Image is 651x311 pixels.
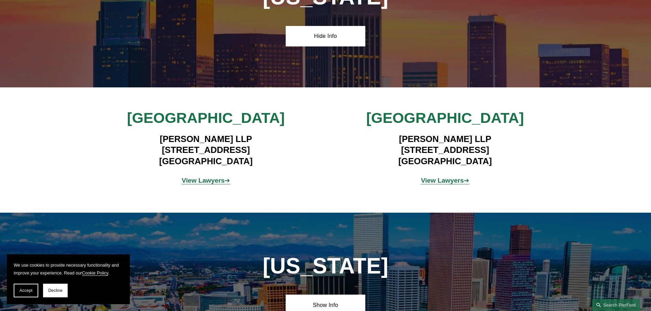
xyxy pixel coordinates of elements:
[286,26,365,46] a: Hide Info
[106,133,306,167] h4: [PERSON_NAME] LLP [STREET_ADDRESS] [GEOGRAPHIC_DATA]
[127,110,285,126] span: [GEOGRAPHIC_DATA]
[82,270,108,275] a: Cookie Policy
[421,177,464,184] strong: View Lawyers
[592,299,640,311] a: Search this site
[19,288,32,293] span: Accept
[366,110,524,126] span: [GEOGRAPHIC_DATA]
[14,261,123,277] p: We use cookies to provide necessary functionality and improve your experience. Read our .
[421,177,470,184] span: ➔
[14,284,38,297] button: Accept
[421,177,470,184] a: View Lawyers➔
[182,177,230,184] span: ➔
[7,254,130,304] section: Cookie banner
[182,177,230,184] a: View Lawyers➔
[182,177,225,184] strong: View Lawyers
[43,284,68,297] button: Decline
[345,133,545,167] h4: [PERSON_NAME] LLP [STREET_ADDRESS] [GEOGRAPHIC_DATA]
[48,288,63,293] span: Decline
[226,254,425,279] h1: [US_STATE]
